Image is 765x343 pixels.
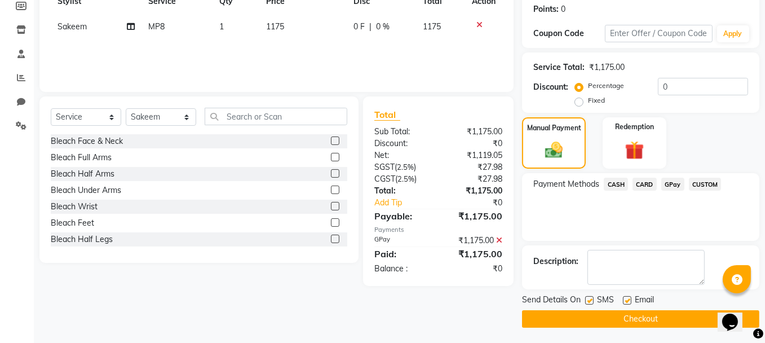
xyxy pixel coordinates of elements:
span: GPay [661,178,684,191]
span: 1175 [266,21,284,32]
div: ₹0 [450,197,511,209]
div: ₹27.98 [439,173,511,185]
span: SGST [374,162,395,172]
label: Fixed [588,95,605,105]
input: Search or Scan [205,108,347,125]
span: 2.5% [397,174,414,183]
iframe: chat widget [718,298,754,332]
div: ₹1,175.00 [439,126,511,138]
span: CARD [633,178,657,191]
div: Total: [366,185,439,197]
div: Bleach Under Arms [51,184,121,196]
div: ₹0 [439,138,511,149]
label: Redemption [615,122,654,132]
div: Bleach Full Arms [51,152,112,164]
div: Balance : [366,263,439,275]
a: Add Tip [366,197,450,209]
span: CGST [374,174,395,184]
div: Net: [366,149,439,161]
span: MP8 [148,21,165,32]
span: Payment Methods [533,178,599,190]
div: 0 [561,3,565,15]
input: Enter Offer / Coupon Code [605,25,712,42]
div: Paid: [366,247,439,261]
span: 1 [219,21,224,32]
div: GPay [366,235,439,247]
div: ₹1,119.05 [439,149,511,161]
div: ₹1,175.00 [439,247,511,261]
span: | [370,21,372,33]
span: 0 % [377,21,390,33]
div: Bleach Half Arms [51,168,114,180]
div: ( ) [366,173,439,185]
img: _gift.svg [619,139,649,162]
span: Sakeem [58,21,87,32]
div: ₹1,175.00 [439,209,511,223]
div: Sub Total: [366,126,439,138]
span: SMS [597,294,614,308]
span: 2.5% [397,162,414,171]
button: Checkout [522,310,759,328]
div: Discount: [533,81,568,93]
span: Total [374,109,400,121]
span: 1175 [423,21,441,32]
div: Bleach Feet [51,217,94,229]
div: ( ) [366,161,439,173]
div: Description: [533,256,578,267]
div: ₹1,175.00 [589,61,625,73]
div: ₹27.98 [439,161,511,173]
div: Points: [533,3,559,15]
div: ₹0 [439,263,511,275]
div: Payable: [366,209,439,223]
div: Service Total: [533,61,585,73]
div: Bleach Wrist [51,201,98,213]
span: CUSTOM [689,178,722,191]
span: 0 F [354,21,365,33]
div: Bleach Half Legs [51,234,113,245]
div: Payments [374,225,502,235]
div: Bleach Face & Neck [51,135,123,147]
img: _cash.svg [540,140,568,161]
button: Apply [717,25,749,42]
span: CASH [604,178,628,191]
label: Percentage [588,81,624,91]
div: ₹1,175.00 [439,185,511,197]
div: Discount: [366,138,439,149]
span: Send Details On [522,294,581,308]
span: Email [635,294,654,308]
label: Manual Payment [527,123,581,133]
div: ₹1,175.00 [439,235,511,247]
div: Coupon Code [533,28,605,39]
